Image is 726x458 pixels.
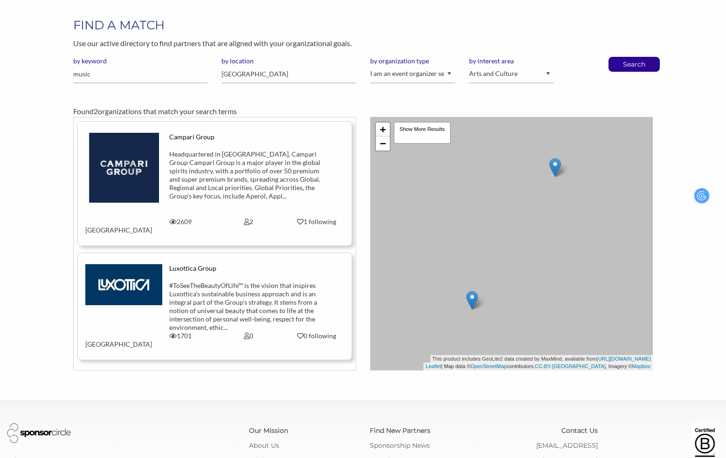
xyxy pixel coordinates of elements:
div: 2609 [146,218,214,226]
div: Show More Results [394,122,451,144]
label: by keyword [73,57,207,65]
div: Campari Group [169,133,328,141]
label: by interest area [469,57,554,65]
div: This product includes GeoLite2 data created by MaxMind, available from [430,355,653,363]
a: [URL][DOMAIN_NAME] [597,356,651,362]
a: OpenStreetMap [470,363,507,369]
div: Found organizations that match your search terms [73,106,653,117]
label: by organization type [370,57,455,65]
div: | Map data © contributors, , Imagery © [423,362,653,370]
div: 1701 [146,332,214,340]
p: Use our active directory to find partners that are aligned with your organizational goals. [73,37,653,49]
a: About Us [249,441,279,450]
a: Mapbox [632,363,650,369]
a: Zoom out [376,137,390,150]
input: Please enter one or more keywords [73,65,207,83]
a: Find New Partners [370,426,430,435]
button: Search [619,57,650,71]
a: Campari Group Headquartered in [GEOGRAPHIC_DATA], Campari Group Campari Group is a major player i... [85,133,344,234]
div: 2 [214,218,283,226]
div: [GEOGRAPHIC_DATA] [78,218,146,234]
a: Sponsorship News [370,441,430,450]
img: Sponsor Circle Logo [7,423,71,443]
div: 1 following [290,218,344,226]
label: by location [221,57,356,65]
div: 0 following [290,332,344,340]
div: Headquartered in [GEOGRAPHIC_DATA], Campari Group Campari Group is a major player in the global s... [169,150,328,200]
a: Zoom in [376,123,390,137]
a: Leaflet [426,363,441,369]
a: Contact Us [561,426,598,435]
h1: FIND A MATCH [73,17,653,34]
div: 0 [214,332,283,340]
img: csg3qicixwbr5igeq0ed [89,133,159,203]
a: CC-BY-[GEOGRAPHIC_DATA] [535,363,605,369]
span: 2 [94,107,98,116]
div: #ToSeeTheBeautyOfLife™ is the vision that inspires Luxottica’s sustainable business approach and ... [169,281,328,332]
a: Our Mission [249,426,288,435]
div: [GEOGRAPHIC_DATA] [78,332,146,349]
img: shjkkh5njvo4pgdppwkt [85,264,162,305]
div: Luxottica Group [169,264,328,273]
a: Luxottica Group #ToSeeTheBeautyOfLife™ is the vision that inspires Luxottica’s sustainable busine... [85,264,344,349]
